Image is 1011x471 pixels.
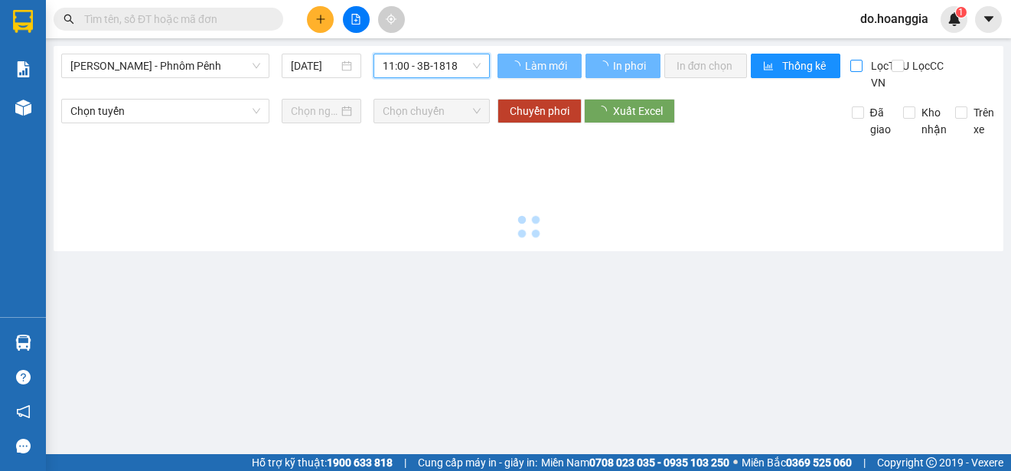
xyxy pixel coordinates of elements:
[782,57,828,74] span: Thống kê
[351,14,361,25] span: file-add
[906,57,946,74] span: Lọc CC
[327,456,393,469] strong: 1900 633 818
[404,454,406,471] span: |
[596,106,613,116] span: loading
[589,456,729,469] strong: 0708 023 035 - 0935 103 250
[15,61,31,77] img: solution-icon
[956,7,967,18] sup: 1
[497,99,582,123] button: Chuyển phơi
[70,100,260,123] span: Chọn tuyến
[664,54,748,78] button: In đơn chọn
[926,457,937,468] span: copyright
[958,7,964,18] span: 1
[742,454,852,471] span: Miền Bắc
[291,57,338,74] input: 13/09/2025
[585,54,660,78] button: In phơi
[864,104,897,138] span: Đã giao
[967,104,1000,138] span: Trên xe
[510,61,523,71] span: loading
[865,57,912,91] span: Lọc THU VN
[84,11,265,28] input: Tìm tên, số ĐT hoặc mã đơn
[848,9,941,28] span: do.hoanggia
[584,99,675,123] button: Xuất Excel
[497,54,582,78] button: Làm mới
[378,6,405,33] button: aim
[751,54,840,78] button: bar-chartThống kê
[613,103,663,119] span: Xuất Excel
[64,14,74,25] span: search
[13,10,33,33] img: logo-vxr
[343,6,370,33] button: file-add
[386,14,396,25] span: aim
[418,454,537,471] span: Cung cấp máy in - giấy in:
[315,14,326,25] span: plus
[525,57,569,74] span: Làm mới
[16,370,31,384] span: question-circle
[307,6,334,33] button: plus
[541,454,729,471] span: Miền Nam
[733,460,738,466] span: ⚪️
[982,12,996,26] span: caret-down
[291,103,338,119] input: Chọn ngày
[15,335,31,351] img: warehouse-icon
[383,100,481,123] span: Chọn chuyến
[16,404,31,419] span: notification
[252,454,393,471] span: Hỗ trợ kỹ thuật:
[613,57,648,74] span: In phơi
[975,6,1002,33] button: caret-down
[16,439,31,453] span: message
[863,454,866,471] span: |
[915,104,953,138] span: Kho nhận
[70,54,260,77] span: Hồ Chí Minh - Phnôm Pênh
[15,100,31,116] img: warehouse-icon
[763,61,776,73] span: bar-chart
[947,12,961,26] img: icon-new-feature
[598,61,611,71] span: loading
[786,456,852,469] strong: 0369 525 060
[383,54,481,77] span: 11:00 - 3B-1818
